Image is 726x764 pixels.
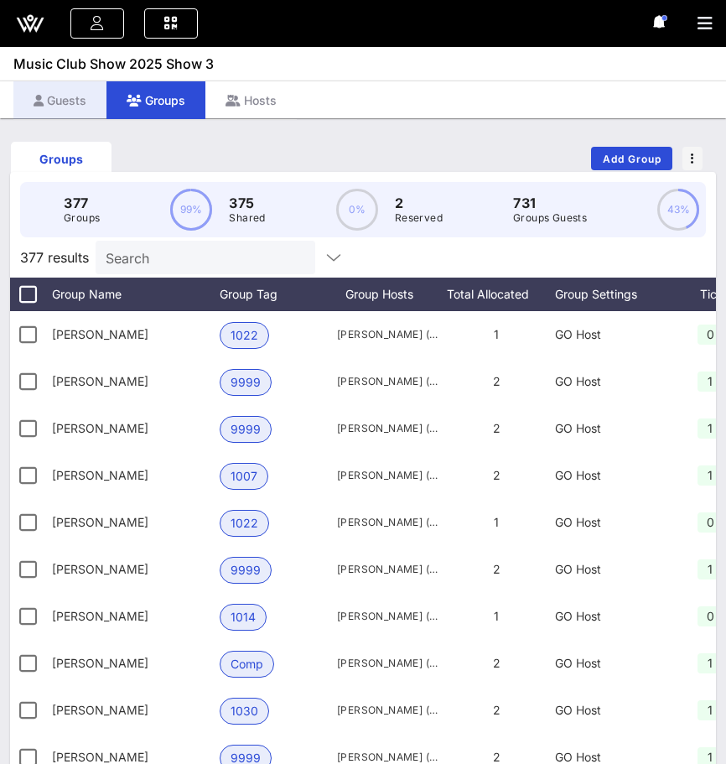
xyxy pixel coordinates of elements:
span: [PERSON_NAME] ([EMAIL_ADDRESS][DOMAIN_NAME]) [337,702,438,719]
span: [PERSON_NAME] ([PERSON_NAME][EMAIL_ADDRESS][PERSON_NAME][DOMAIN_NAME]) [337,420,438,437]
span: 1 [494,609,499,623]
div: Groups [11,150,111,168]
span: 1022 [231,511,258,536]
div: GO Host [555,405,672,452]
div: Group Tag [220,278,337,311]
span: Ali Summerville [52,703,148,717]
span: 1007 [231,464,257,489]
span: 2 [493,562,500,576]
div: GO Host [555,546,672,593]
p: 731 [513,193,587,213]
div: GO Host [555,311,672,358]
span: [PERSON_NAME] ([EMAIL_ADDRESS][DOMAIN_NAME]) [337,326,438,343]
span: Adam Greenhagen [52,374,148,388]
div: Hosts [205,81,297,119]
span: Allison Brown [52,750,148,764]
span: 2 [493,374,500,388]
div: 0 [697,606,723,626]
span: Add Group [602,153,662,165]
span: Comp [231,652,263,677]
span: 1 [494,327,499,341]
span: Music Club Show 2025 Show 3 [13,54,214,74]
span: 2 [493,703,500,717]
span: 377 results [20,247,89,268]
span: [PERSON_NAME] ([PERSON_NAME][EMAIL_ADDRESS][PERSON_NAME][DOMAIN_NAME]) [337,514,438,531]
div: 1 [697,700,723,720]
p: 2 [395,193,443,213]
span: 9999 [231,417,261,442]
span: [PERSON_NAME] ([PERSON_NAME][EMAIL_ADDRESS][DOMAIN_NAME]) [337,373,438,390]
span: [PERSON_NAME] ([PERSON_NAME][EMAIL_ADDRESS][PERSON_NAME][DOMAIN_NAME]) [337,655,438,672]
span: 2 [493,468,500,482]
div: 0 [697,512,723,533]
p: Groups Guests [513,210,587,226]
span: Alexander G Kelly [52,609,148,623]
div: 1 [697,418,723,439]
div: Group Hosts [337,278,438,311]
div: Total Allocated [438,278,555,311]
span: [PERSON_NAME] ([PERSON_NAME][EMAIL_ADDRESS][DOMAIN_NAME]) [337,608,438,625]
span: Alex Quarrier [52,562,148,576]
div: GO Host [555,593,672,640]
span: 2 [493,750,500,764]
div: GO Host [555,499,672,546]
div: 0 [697,325,723,345]
span: 9999 [231,558,261,583]
div: GO Host [555,452,672,499]
div: Guests [13,81,106,119]
div: Groups [106,81,205,119]
p: Groups [64,210,100,226]
span: 2 [493,421,500,435]
div: GO Host [555,640,672,687]
span: Alec Covington [52,515,148,529]
span: [PERSON_NAME] ([PERSON_NAME][EMAIL_ADDRESS][DOMAIN_NAME]) [337,561,438,578]
div: GO Host [555,358,672,405]
div: Group Name [52,278,220,311]
span: Adam Greene [52,327,148,341]
div: Group Settings [555,278,672,311]
span: Al Welch [52,468,148,482]
span: 1022 [231,323,258,348]
span: 1030 [231,699,258,724]
span: [PERSON_NAME] ([EMAIL_ADDRESS][DOMAIN_NAME]) [337,467,438,484]
p: Reserved [395,210,443,226]
div: 1 [697,559,723,579]
span: Adam Snelling [52,421,148,435]
div: 1 [697,372,723,392]
span: 9999 [231,370,261,395]
p: Shared [229,210,265,226]
p: 377 [64,193,100,213]
div: 1 [697,465,723,486]
span: 1014 [231,605,256,630]
p: 375 [229,193,265,213]
span: 2 [493,656,500,670]
button: Add Group [591,147,672,170]
div: 1 [697,653,723,673]
span: 1 [494,515,499,529]
span: Alfred Dawson [52,656,148,670]
div: GO Host [555,687,672,734]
